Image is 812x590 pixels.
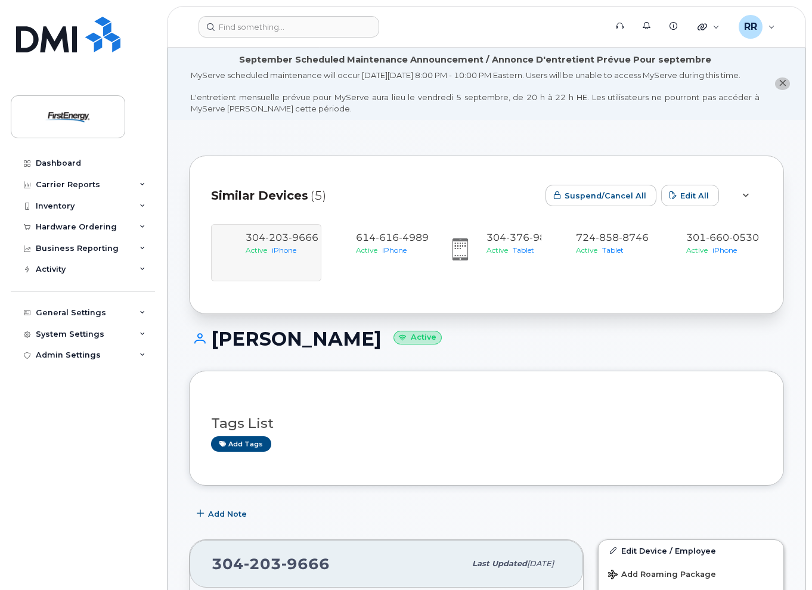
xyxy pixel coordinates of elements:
h1: [PERSON_NAME] [189,328,784,349]
button: Suspend/Cancel All [546,185,656,206]
small: Active [393,331,442,344]
a: 7248588746ActiveTablet [548,231,644,255]
a: Add tags [211,436,271,451]
span: Similar Devices [211,187,308,204]
span: 8746 [619,232,649,243]
h3: Tags List [211,416,762,431]
span: 0530 [729,232,759,243]
span: Edit All [680,190,709,201]
span: Active [356,246,377,254]
span: Last updated [472,559,527,568]
span: 616 [376,232,399,243]
span: 9666 [281,555,330,573]
div: MyServe scheduled maintenance will occur [DATE][DATE] 8:00 PM - 10:00 PM Eastern. Users will be u... [191,70,760,114]
span: Active [486,246,508,254]
img: image20231002-3703462-7tm9rn.jpeg [558,237,562,241]
span: 203 [244,555,281,573]
span: Tablet [602,246,624,254]
span: Active [576,246,597,254]
span: 4989 [399,232,429,243]
span: iPhone [382,246,407,254]
span: 304 [212,555,330,573]
button: Edit All [661,185,719,206]
span: (5) [311,187,326,204]
button: Add Roaming Package [599,561,783,586]
span: Suspend/Cancel All [565,190,646,201]
span: Tablet [513,246,534,254]
span: 376 [506,232,529,243]
div: September Scheduled Maintenance Announcement / Annonce D'entretient Prévue Pour septembre [239,54,711,66]
a: 3043769850ActiveTablet [439,231,535,274]
img: image20231002-3703462-1angbar.jpeg [668,237,672,241]
span: [DATE] [527,559,554,568]
a: 3016600530ActiveiPhone [659,231,755,255]
span: 301 [686,232,759,243]
span: 304 [486,232,559,243]
span: Add Roaming Package [608,570,716,581]
span: Active [686,246,708,254]
button: close notification [775,77,790,90]
iframe: Messenger Launcher [760,538,803,581]
span: 660 [706,232,729,243]
span: 724 [576,232,649,243]
a: 6146164989ActiveiPhone [328,231,424,255]
span: 858 [596,232,619,243]
span: 614 [356,232,429,243]
a: Edit Device / Employee [599,540,783,561]
span: 9850 [529,232,559,243]
img: image20231002-3703462-1angbar.jpeg [338,237,342,241]
span: iPhone [712,246,737,254]
span: Add Note [208,508,247,520]
button: Add Note [189,504,257,525]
